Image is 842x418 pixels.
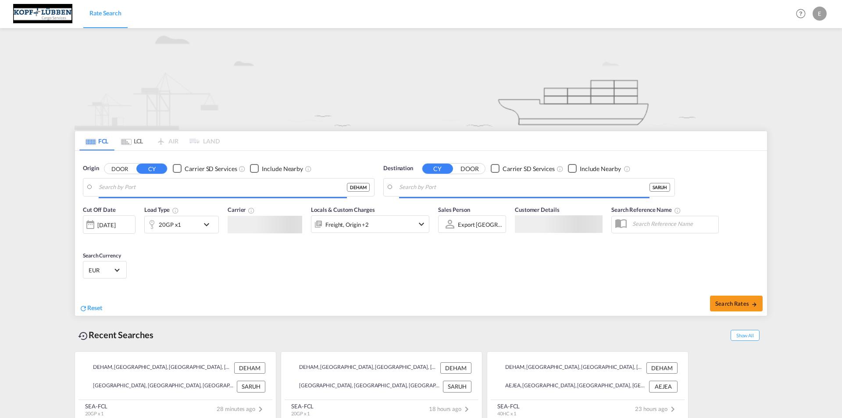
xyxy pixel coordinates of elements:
button: Search Ratesicon-arrow-right [710,296,763,311]
md-icon: icon-backup-restore [78,331,89,341]
md-input-container: Hamburg, DEHAM [83,179,374,196]
span: Customer Details [515,206,559,213]
span: Search Reference Name [611,206,681,213]
span: Show All [731,330,760,341]
button: CY [136,164,167,174]
div: SEA-FCL [85,402,107,410]
md-icon: icon-arrow-right [751,301,757,307]
div: SEA-FCL [497,402,520,410]
span: Carrier [228,206,255,213]
span: Origin [83,164,99,173]
span: Reset [87,304,102,311]
md-datepicker: Select [83,233,89,245]
div: Carrier SD Services [185,164,237,173]
md-icon: icon-chevron-right [667,404,678,414]
md-icon: Unchecked: Ignores neighbouring ports when fetching rates.Checked : Includes neighbouring ports w... [305,165,312,172]
span: 20GP x 1 [85,411,103,416]
div: Help [793,6,813,22]
div: 20GP x1icon-chevron-down [144,216,219,233]
span: 20GP x 1 [291,411,310,416]
md-tab-item: LCL [114,131,150,150]
span: Cut Off Date [83,206,116,213]
div: [DATE] [97,221,115,229]
div: E [813,7,827,21]
span: 18 hours ago [429,405,472,412]
md-icon: icon-chevron-down [201,219,216,230]
md-icon: Unchecked: Search for CY (Container Yard) services for all selected carriers.Checked : Search for... [239,165,246,172]
md-icon: icon-chevron-right [255,404,266,414]
md-icon: Your search will be saved by the below given name [674,207,681,214]
span: Help [793,6,808,21]
div: DEHAM [347,183,370,192]
div: SEA-FCL [291,402,314,410]
div: SARUH, Riyadh, Saudi Arabia, Middle East, Middle East [86,381,235,392]
div: SARUH [237,381,265,392]
md-pagination-wrapper: Use the left and right arrow keys to navigate between tabs [79,131,220,150]
md-icon: icon-refresh [79,304,87,312]
md-icon: The selected Trucker/Carrierwill be displayed in the rate results If the rates are from another f... [248,207,255,214]
div: Freight Origin Destination Factory Stuffing [325,218,369,231]
div: DEHAM [234,362,265,374]
md-icon: Unchecked: Search for CY (Container Yard) services for all selected carriers.Checked : Search for... [557,165,564,172]
span: EUR [89,266,113,274]
md-input-container: Riyadh, SARUH [384,179,674,196]
button: CY [422,164,453,174]
div: Origin DOOR CY Checkbox No InkUnchecked: Search for CY (Container Yard) services for all selected... [75,151,767,316]
span: Rate Search [89,9,121,17]
div: Recent Searches [75,325,157,345]
div: DEHAM, Hamburg, Germany, Western Europe, Europe [86,362,232,374]
span: 40HC x 1 [497,411,516,416]
span: 23 hours ago [635,405,678,412]
div: Freight Origin Destination Factory Stuffingicon-chevron-down [311,215,429,233]
div: Include Nearby [262,164,303,173]
input: Search by Port [399,181,649,194]
div: [DATE] [83,215,136,234]
md-icon: icon-information-outline [172,207,179,214]
span: Destination [383,164,413,173]
div: SARUH [649,183,670,192]
md-icon: icon-chevron-down [416,219,427,229]
md-checkbox: Checkbox No Ink [173,164,237,173]
img: 25cf3bb0aafc11ee9c4fdbd399af7748.JPG [13,4,72,24]
div: DEHAM [646,362,678,374]
md-select: Select Currency: € EUREuro [88,264,122,276]
div: DEHAM, Hamburg, Germany, Western Europe, Europe [498,362,644,374]
div: Include Nearby [580,164,621,173]
div: DEHAM, Hamburg, Germany, Western Europe, Europe [292,362,438,374]
span: Locals & Custom Charges [311,206,375,213]
span: Sales Person [438,206,470,213]
div: SARUH [443,381,471,392]
div: Export [GEOGRAPHIC_DATA] [458,221,534,228]
md-checkbox: Checkbox No Ink [491,164,555,173]
button: DOOR [104,164,135,174]
div: AEJEA, Jebel Ali, United Arab Emirates, Middle East, Middle East [498,381,647,392]
div: Carrier SD Services [503,164,555,173]
input: Search Reference Name [628,217,718,230]
div: icon-refreshReset [79,304,102,313]
div: 20GP x1 [159,218,181,231]
span: Search Rates [715,300,757,307]
div: DEHAM [440,362,471,374]
md-select: Sales Person: Export Bremen [457,218,503,231]
img: new-FCL.png [75,28,767,130]
div: AEJEA [649,381,678,392]
md-tab-item: FCL [79,131,114,150]
div: SARUH, Riyadh, Saudi Arabia, Middle East, Middle East [292,381,441,392]
md-checkbox: Checkbox No Ink [568,164,621,173]
button: DOOR [454,164,485,174]
md-icon: icon-chevron-right [461,404,472,414]
md-icon: Unchecked: Ignores neighbouring ports when fetching rates.Checked : Includes neighbouring ports w... [624,165,631,172]
span: Load Type [144,206,179,213]
input: Search by Port [99,181,347,194]
span: 28 minutes ago [217,405,266,412]
span: Search Currency [83,252,121,259]
md-checkbox: Checkbox No Ink [250,164,303,173]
